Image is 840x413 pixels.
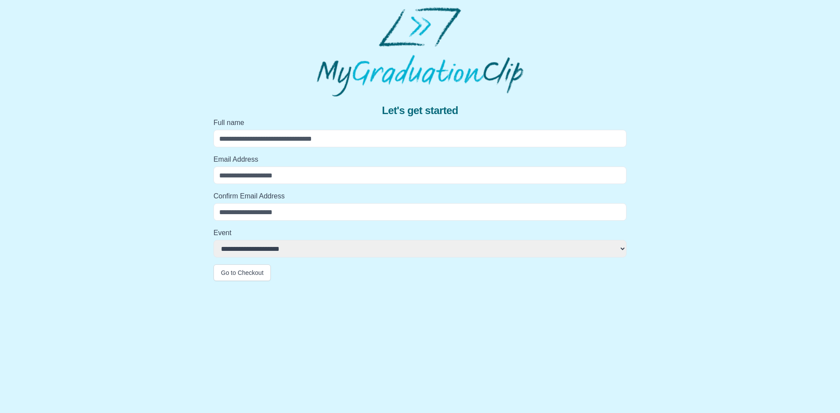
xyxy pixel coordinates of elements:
[213,154,626,165] label: Email Address
[213,264,271,281] button: Go to Checkout
[213,228,626,238] label: Event
[213,118,626,128] label: Full name
[382,104,458,118] span: Let's get started
[213,191,626,201] label: Confirm Email Address
[317,7,523,97] img: MyGraduationClip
